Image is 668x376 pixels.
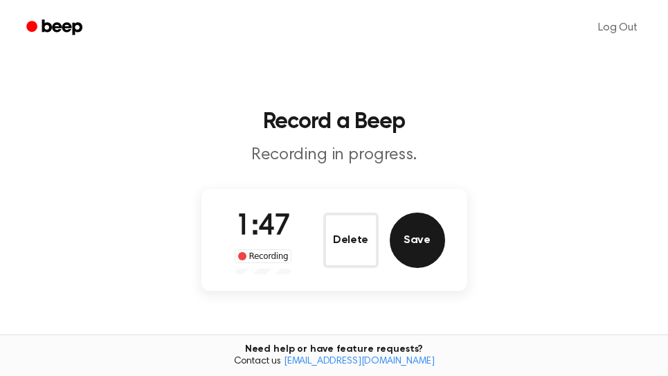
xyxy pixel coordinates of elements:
button: Save Audio Record [390,213,445,268]
h1: Record a Beep [17,111,651,133]
a: Log Out [584,11,651,44]
button: Delete Audio Record [323,213,379,268]
a: Beep [17,15,95,42]
p: Recording in progress. [69,144,600,167]
div: Recording [235,249,292,263]
span: 1:47 [235,213,291,242]
span: Contact us [8,356,660,368]
a: [EMAIL_ADDRESS][DOMAIN_NAME] [284,357,435,366]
